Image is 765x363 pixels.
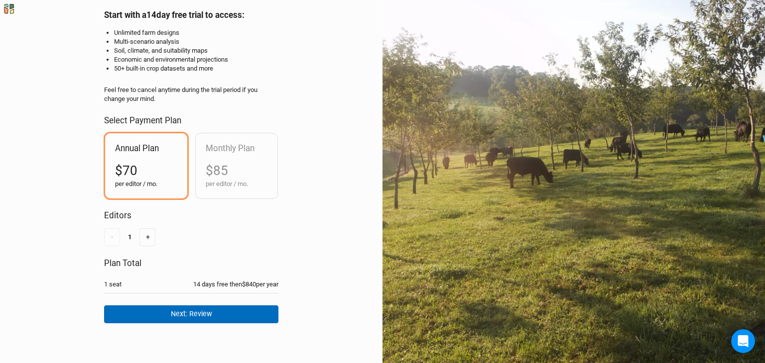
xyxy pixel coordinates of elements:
[206,180,268,188] div: per editor / mo.
[104,115,278,125] h2: Select Payment Plan
[114,37,278,46] li: Multi-scenario analysis
[105,133,187,198] div: Annual Plan$70per editor / mo.
[115,180,177,188] div: per editor / mo.
[114,46,278,55] li: Soil, climate, and suitability maps
[206,163,228,178] span: $85
[731,329,755,353] iframe: Intercom live chat
[104,210,278,220] h2: Editors
[104,10,278,20] h2: Start with a 14 day free trial to access:
[115,163,137,178] span: $70
[114,28,278,37] li: Unlimited farm designs
[104,228,120,246] button: -
[104,258,278,268] h2: Plan Total
[193,280,278,289] div: 14 days free then $840 per year
[139,228,155,246] button: +
[115,143,177,153] h2: Annual Plan
[104,280,122,289] div: 1 seat
[128,233,131,242] div: 1
[104,305,278,323] button: Next: Review
[114,55,278,64] li: Economic and environmental projections
[104,86,278,103] div: Feel free to cancel anytime during the trial period if you change your mind.
[206,143,268,153] h2: Monthly Plan
[114,64,278,73] li: 50+ built-in crop datasets and more
[196,133,278,198] div: Monthly Plan$85per editor / mo.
